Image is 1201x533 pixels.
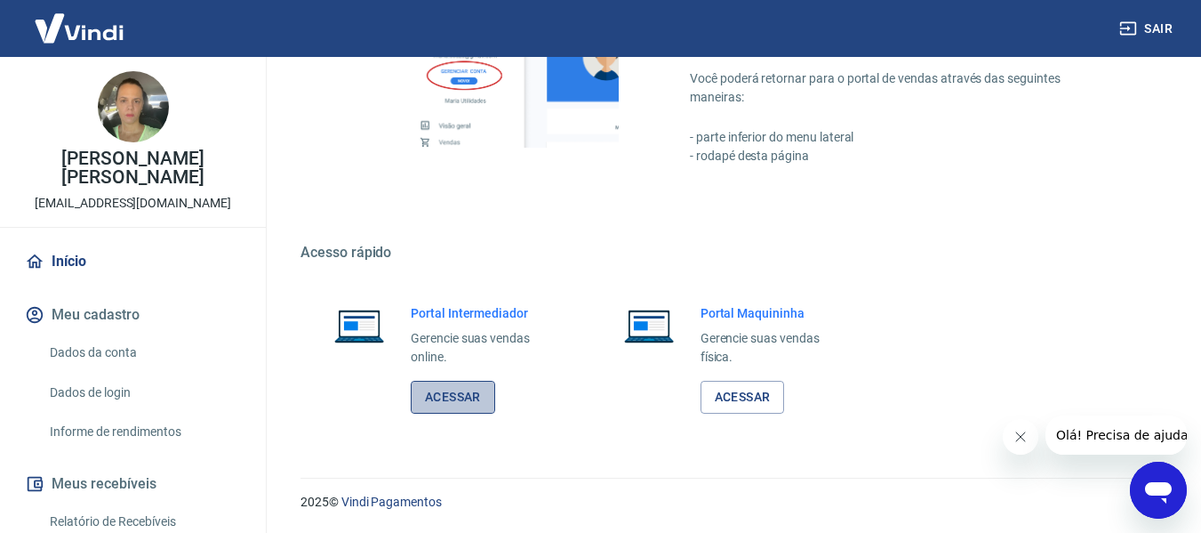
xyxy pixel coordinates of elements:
[21,242,244,281] a: Início
[98,71,169,142] img: 15d61fe2-2cf3-463f-abb3-188f2b0ad94a.jpeg
[411,329,558,367] p: Gerencie suas vendas online.
[701,381,785,414] a: Acessar
[11,12,149,27] span: Olá! Precisa de ajuda?
[43,335,244,371] a: Dados da conta
[701,329,848,367] p: Gerencie suas vendas física.
[1003,419,1038,455] iframe: Fechar mensagem
[1045,416,1187,455] iframe: Mensagem da empresa
[43,414,244,450] a: Informe de rendimentos
[690,69,1116,107] p: Você poderá retornar para o portal de vendas através das seguintes maneiras:
[411,304,558,322] h6: Portal Intermediador
[1116,12,1180,45] button: Sair
[322,304,396,347] img: Imagem de um notebook aberto
[21,295,244,335] button: Meu cadastro
[690,147,1116,166] p: - rodapé desta página
[341,495,442,509] a: Vindi Pagamentos
[43,375,244,411] a: Dados de login
[21,464,244,504] button: Meus recebíveis
[21,1,137,55] img: Vindi
[14,149,252,187] p: [PERSON_NAME] [PERSON_NAME]
[35,194,231,213] p: [EMAIL_ADDRESS][DOMAIN_NAME]
[300,493,1158,512] p: 2025 ©
[1130,462,1187,519] iframe: Botão para abrir a janela de mensagens
[612,304,686,347] img: Imagem de um notebook aberto
[411,381,495,414] a: Acessar
[300,244,1158,262] h5: Acesso rápido
[701,304,848,322] h6: Portal Maquininha
[690,128,1116,147] p: - parte inferior do menu lateral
